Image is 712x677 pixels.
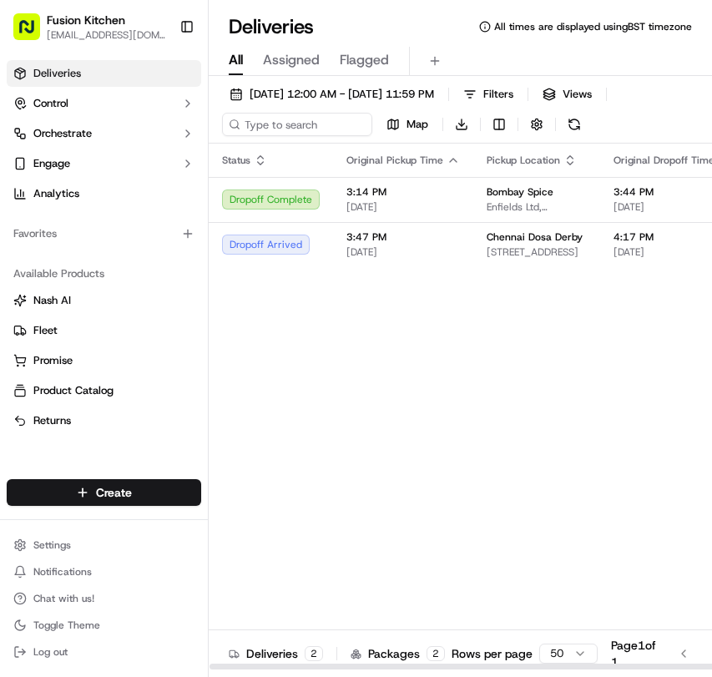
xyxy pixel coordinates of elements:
span: All times are displayed using BST timezone [494,20,692,33]
button: Fusion Kitchen [47,12,125,28]
span: Pickup Location [487,154,560,167]
span: Fleet [33,323,58,338]
span: Deliveries [33,66,81,81]
span: Flagged [340,50,389,70]
button: Returns [7,407,201,434]
span: Status [222,154,250,167]
button: Nash AI [7,287,201,314]
span: Map [406,117,428,132]
span: [DATE] [346,245,460,259]
button: Chat with us! [7,587,201,610]
span: Create [96,484,132,501]
button: Product Catalog [7,377,201,404]
span: Original Pickup Time [346,154,443,167]
span: Bombay Spice [487,185,553,199]
span: Orchestrate [33,126,92,141]
span: [DATE] 12:00 AM - [DATE] 11:59 PM [250,87,434,102]
button: Refresh [563,113,586,136]
span: Engage [33,156,70,171]
span: 3:47 PM [346,230,460,244]
button: [EMAIL_ADDRESS][DOMAIN_NAME] [47,28,166,42]
a: Product Catalog [13,383,194,398]
button: Map [379,113,436,136]
div: Deliveries [229,645,323,662]
button: Orchestrate [7,120,201,147]
p: Rows per page [452,645,533,662]
a: Deliveries [7,60,201,87]
a: Promise [13,353,194,368]
button: [DATE] 12:00 AM - [DATE] 11:59 PM [222,83,442,106]
span: [DATE] [346,200,460,214]
span: Promise [33,353,73,368]
span: Nash AI [33,293,71,308]
span: Log out [33,645,68,659]
button: Control [7,90,201,117]
div: Packages [351,645,445,662]
div: 2 [305,646,323,661]
button: Engage [7,150,201,177]
button: Views [535,83,599,106]
span: [STREET_ADDRESS] [487,245,587,259]
h1: Deliveries [229,13,314,40]
input: Type to search [222,113,372,136]
span: Settings [33,538,71,552]
div: Available Products [7,260,201,287]
button: Notifications [7,560,201,584]
span: 3:14 PM [346,185,460,199]
span: Analytics [33,186,79,201]
div: Page 1 of 1 [611,637,656,670]
span: Filters [483,87,513,102]
button: Fleet [7,317,201,344]
button: Log out [7,640,201,664]
a: Returns [13,413,194,428]
button: Fusion Kitchen[EMAIL_ADDRESS][DOMAIN_NAME] [7,7,173,47]
button: Filters [456,83,521,106]
button: Toggle Theme [7,614,201,637]
span: Notifications [33,565,92,578]
span: Returns [33,413,71,428]
span: All [229,50,243,70]
span: Chat with us! [33,592,94,605]
span: Enfields Ltd, [GEOGRAPHIC_DATA][DATE], [GEOGRAPHIC_DATA] [487,200,587,214]
span: Assigned [263,50,320,70]
a: Nash AI [13,293,194,308]
span: Product Catalog [33,383,114,398]
div: Favorites [7,220,201,247]
div: 2 [427,646,445,661]
span: Toggle Theme [33,619,100,632]
span: Views [563,87,592,102]
button: Settings [7,533,201,557]
a: Analytics [7,180,201,207]
button: Create [7,479,201,506]
span: Control [33,96,68,111]
a: Fleet [13,323,194,338]
span: Chennai Dosa Derby [487,230,583,244]
button: Promise [7,347,201,374]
